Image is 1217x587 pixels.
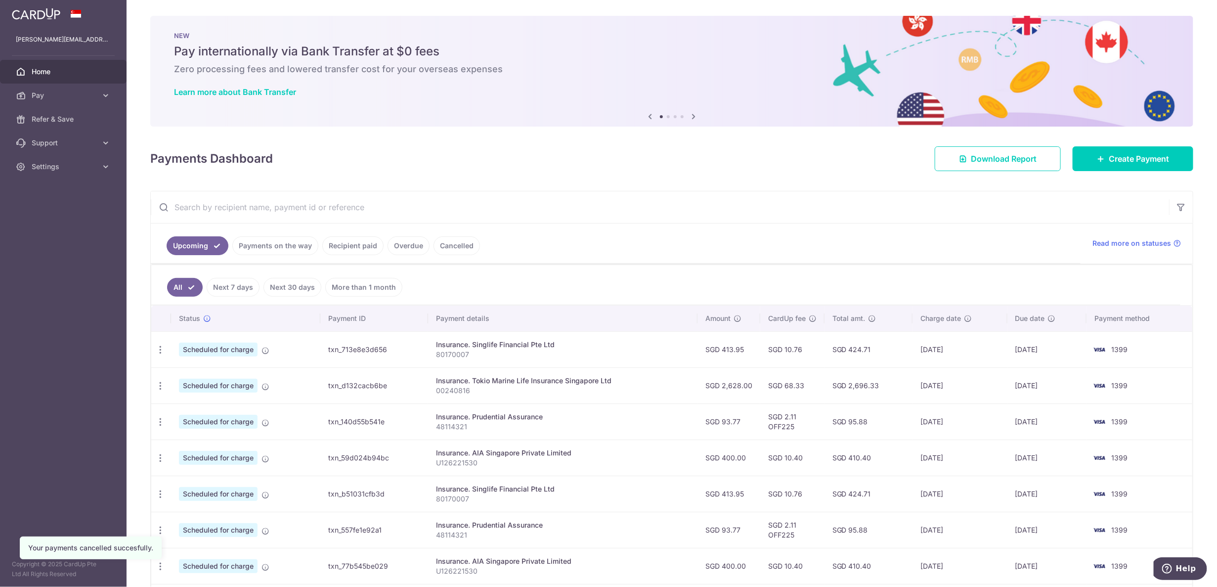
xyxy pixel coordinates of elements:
td: SGD 400.00 [697,440,760,476]
span: 1399 [1111,381,1128,390]
span: Refer & Save [32,114,97,124]
span: Support [32,138,97,148]
p: 00240816 [436,386,689,396]
td: [DATE] [913,512,1007,548]
td: [DATE] [913,548,1007,584]
td: [DATE] [913,404,1007,440]
h6: Zero processing fees and lowered transfer cost for your overseas expenses [174,63,1170,75]
span: 1399 [1111,490,1128,498]
div: Your payments cancelled succesfully. [28,543,153,553]
p: [PERSON_NAME][EMAIL_ADDRESS][PERSON_NAME][DOMAIN_NAME] [16,35,111,45]
span: Pay [32,90,97,100]
td: SGD 68.33 [760,367,825,404]
a: Next 7 days [207,278,260,297]
td: SGD 410.40 [825,440,913,476]
img: Bank Card [1089,380,1109,392]
div: Insurance. Prudential Assurance [436,412,689,422]
td: SGD 10.76 [760,331,825,367]
p: 48114321 [436,422,689,432]
span: Scheduled for charge [179,451,258,465]
td: SGD 93.77 [697,404,760,440]
span: Scheduled for charge [179,343,258,357]
td: SGD 424.71 [825,476,913,512]
td: SGD 413.95 [697,331,760,367]
td: txn_59d024b94bc [320,440,428,476]
img: Bank Card [1089,488,1109,500]
span: Amount [705,314,731,323]
a: Cancelled [434,236,480,255]
td: SGD 93.77 [697,512,760,548]
h4: Payments Dashboard [150,150,273,168]
span: 1399 [1111,526,1128,534]
td: SGD 10.40 [760,548,825,584]
img: Bank Card [1089,560,1109,572]
td: SGD 95.88 [825,404,913,440]
span: 1399 [1111,453,1128,462]
span: Scheduled for charge [179,559,258,573]
p: NEW [174,32,1170,40]
iframe: Opens a widget where you can find more information [1154,557,1207,582]
a: Upcoming [167,236,228,255]
td: [DATE] [913,440,1007,476]
span: Read more on statuses [1092,238,1171,248]
td: SGD 2.11 OFF225 [760,512,825,548]
span: Scheduled for charge [179,415,258,429]
div: Insurance. Tokio Marine Life Insurance Singapore Ltd [436,376,689,386]
img: Bank Card [1089,452,1109,464]
img: Bank Card [1089,344,1109,356]
td: [DATE] [1007,404,1087,440]
td: [DATE] [913,476,1007,512]
span: Scheduled for charge [179,487,258,501]
img: CardUp [12,8,60,20]
span: 1399 [1111,345,1128,354]
div: Insurance. Singlife Financial Pte Ltd [436,484,689,494]
div: Insurance. Prudential Assurance [436,520,689,530]
p: U126221530 [436,458,689,468]
a: Download Report [935,146,1061,171]
p: 48114321 [436,530,689,540]
span: Home [32,67,97,77]
td: SGD 424.71 [825,331,913,367]
span: 1399 [1111,562,1128,570]
td: [DATE] [913,367,1007,404]
td: SGD 410.40 [825,548,913,584]
td: [DATE] [1007,476,1087,512]
a: More than 1 month [325,278,402,297]
span: Due date [1015,314,1045,323]
input: Search by recipient name, payment id or reference [151,191,1169,223]
td: txn_557fe1e92a1 [320,512,428,548]
img: Bank Card [1089,416,1109,428]
td: SGD 413.95 [697,476,760,512]
td: txn_b51031cfb3d [320,476,428,512]
td: SGD 95.88 [825,512,913,548]
span: Total amt. [832,314,865,323]
td: txn_713e8e3d656 [320,331,428,367]
span: Scheduled for charge [179,379,258,393]
td: [DATE] [1007,512,1087,548]
a: Learn more about Bank Transfer [174,87,296,97]
div: Insurance. Singlife Financial Pte Ltd [436,340,689,350]
td: SGD 2,628.00 [697,367,760,404]
div: Insurance. AIA Singapore Private Limited [436,448,689,458]
td: [DATE] [1007,440,1087,476]
h5: Pay internationally via Bank Transfer at $0 fees [174,44,1170,59]
a: Payments on the way [232,236,318,255]
p: 80170007 [436,494,689,504]
img: Bank transfer banner [150,16,1193,127]
th: Payment details [428,306,697,331]
a: Create Payment [1073,146,1193,171]
th: Payment ID [320,306,428,331]
a: All [167,278,203,297]
img: Bank Card [1089,524,1109,536]
td: [DATE] [913,331,1007,367]
td: txn_77b545be029 [320,548,428,584]
div: Insurance. AIA Singapore Private Limited [436,556,689,566]
td: SGD 400.00 [697,548,760,584]
td: [DATE] [1007,367,1087,404]
th: Payment method [1087,306,1192,331]
span: Status [179,314,200,323]
td: txn_140d55b541e [320,404,428,440]
p: 80170007 [436,350,689,360]
span: Settings [32,162,97,172]
td: SGD 10.76 [760,476,825,512]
